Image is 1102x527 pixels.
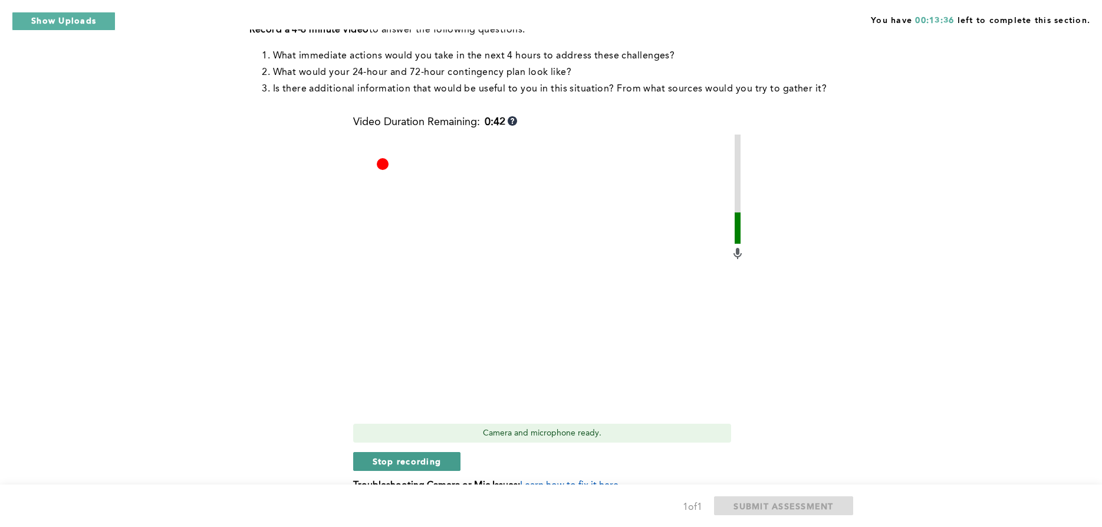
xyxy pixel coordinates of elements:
div: 1 of 1 [683,499,702,516]
span: Learn how to fix it here. [520,481,621,490]
button: SUBMIT ASSESSMENT [714,496,853,515]
p: to answer the following questions: [249,22,848,38]
b: 0:42 [485,116,505,129]
b: Troubleshooting Camera or Mic Issues: [353,481,520,490]
button: Show Uploads [12,12,116,31]
div: Video Duration Remaining: [353,116,517,129]
span: Stop recording [373,456,442,467]
div: Camera and microphone ready. [353,424,731,443]
li: What immediate actions would you take in the next 4 hours to address these challenges? [273,48,848,64]
strong: Record a 4-6 minute video [249,25,369,35]
span: 00:13:36 [915,17,954,25]
button: Stop recording [353,452,461,471]
span: You have left to complete this section. [871,12,1090,27]
li: Is there additional information that would be useful to you in this situation? From what sources ... [273,81,848,97]
span: SUBMIT ASSESSMENT [733,500,833,512]
li: What would your 24-hour and 72-hour contingency plan look like? [273,64,848,81]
